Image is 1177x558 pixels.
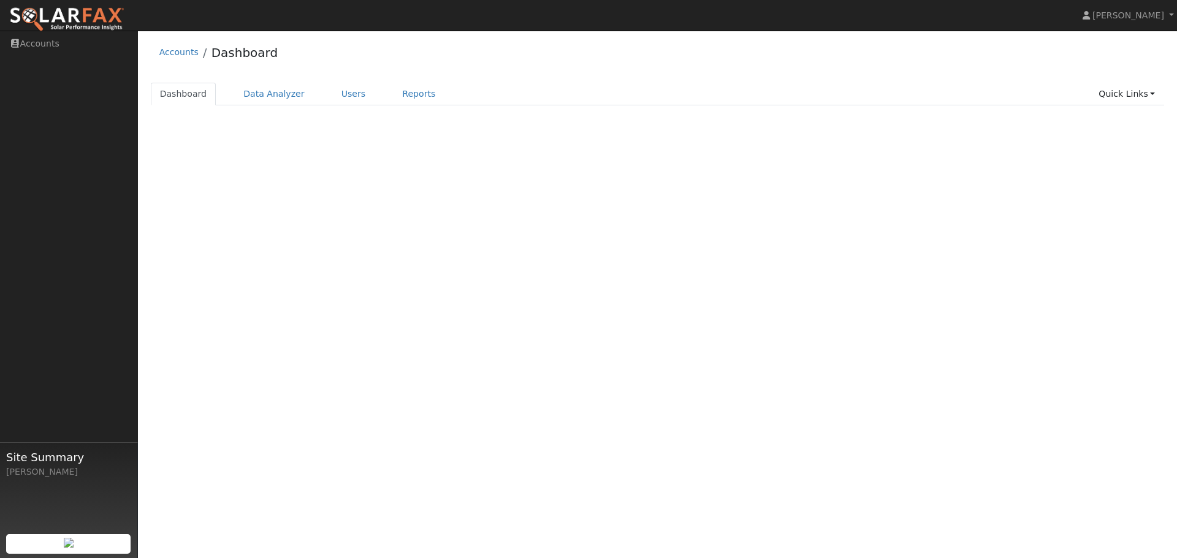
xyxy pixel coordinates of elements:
img: SolarFax [9,7,124,32]
span: [PERSON_NAME] [1092,10,1164,20]
a: Users [332,83,375,105]
div: [PERSON_NAME] [6,466,131,478]
a: Dashboard [151,83,216,105]
span: Site Summary [6,449,131,466]
img: retrieve [64,538,74,548]
a: Accounts [159,47,199,57]
a: Data Analyzer [234,83,314,105]
a: Dashboard [211,45,278,60]
a: Reports [393,83,444,105]
a: Quick Links [1089,83,1164,105]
